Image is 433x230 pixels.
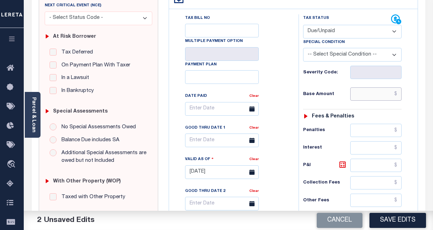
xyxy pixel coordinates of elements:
label: Special Condition [303,39,345,45]
label: In a Lawsuit [58,74,89,82]
h6: Severity Code: [303,70,350,76]
label: Valid as Of [185,156,214,163]
h6: Base Amount [303,92,350,97]
span: Unsaved Edits [44,217,95,224]
input: $ [350,176,402,189]
label: Next Critical Event (NCE) [45,3,101,9]
label: Tax Deferred [58,49,93,57]
label: In Bankruptcy [58,87,94,95]
label: Date Paid [185,93,207,99]
h6: At Risk Borrower [53,34,96,40]
label: Payment Plan [185,62,216,68]
label: Balance Due includes SA [58,136,119,144]
input: $ [350,141,402,154]
a: Clear [249,189,259,193]
label: Taxed with Other Property [58,193,125,201]
button: Save Edits [369,213,426,228]
input: Enter Date [185,197,259,210]
label: Tax Bill No [185,15,210,21]
input: Enter Date [185,102,259,116]
input: $ [350,87,402,101]
span: 2 [37,217,41,224]
input: $ [350,124,402,137]
label: Additional Special Assessments are owed but not Included [58,149,147,165]
h6: Interest [303,145,350,151]
i: travel_explore [7,160,18,169]
label: Good Thru Date 2 [185,188,225,194]
h6: Penalties [303,128,350,133]
input: $ [350,159,402,172]
a: Clear [249,126,259,130]
h6: Other Fees [303,198,350,203]
label: No Special Assessments Owed [58,123,136,131]
h6: Fees & Penalties [312,114,354,120]
a: Clear [249,158,259,161]
button: Cancel [317,213,362,228]
h6: P&I [303,160,350,170]
label: On Payment Plan With Taxer [58,62,130,70]
h6: Special Assessments [53,109,108,115]
h6: with Other Property (WOP) [53,179,121,185]
a: Clear [249,94,259,98]
a: Parcel & Loan [31,97,36,132]
input: $ [350,194,402,207]
label: Good Thru Date 1 [185,125,225,131]
h6: Collection Fees [303,180,350,186]
input: Enter Date [185,165,259,179]
label: Multiple Payment Option [185,38,243,44]
label: Tax Status [303,15,329,21]
input: Enter Date [185,134,259,147]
